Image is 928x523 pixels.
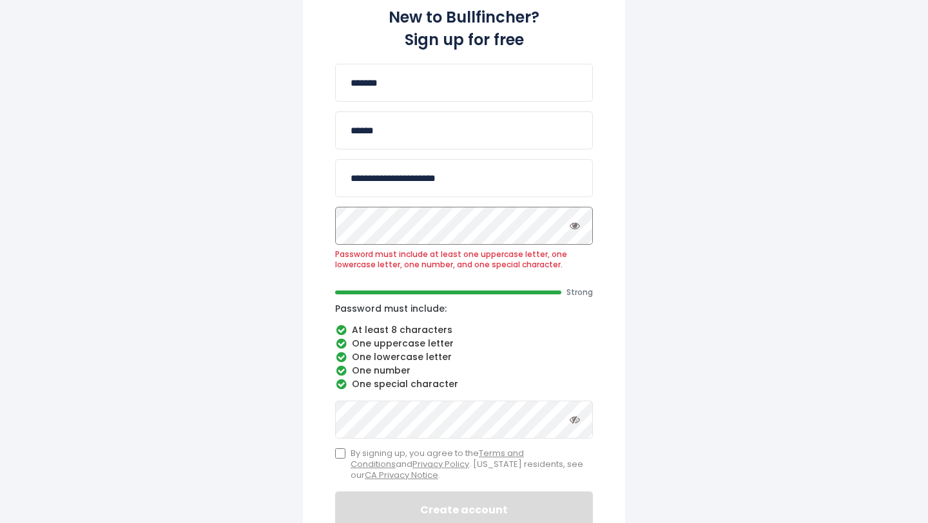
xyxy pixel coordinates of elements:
[335,325,593,336] li: At least 8 characters
[335,6,593,51] h2: New to Bullfincher? Sign up for free
[335,249,593,269] span: Password must include at least one uppercase letter, one lowercase letter, one number, and one sp...
[335,379,593,390] li: One special character
[365,469,438,481] a: CA Privacy Notice
[335,352,593,363] li: One lowercase letter
[351,447,524,470] a: Terms and Conditions
[566,287,593,298] span: Strong
[351,448,593,481] span: By signing up, you agree to the and . [US_STATE] residents, see our .
[412,458,469,470] a: Privacy Policy
[335,338,593,350] li: One uppercase letter
[335,365,593,377] li: One number
[570,220,580,231] i: Toggle password visibility
[335,303,593,314] p: Password must include:
[335,448,345,459] input: By signing up, you agree to theTerms and ConditionsandPrivacy Policy. [US_STATE] residents, see o...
